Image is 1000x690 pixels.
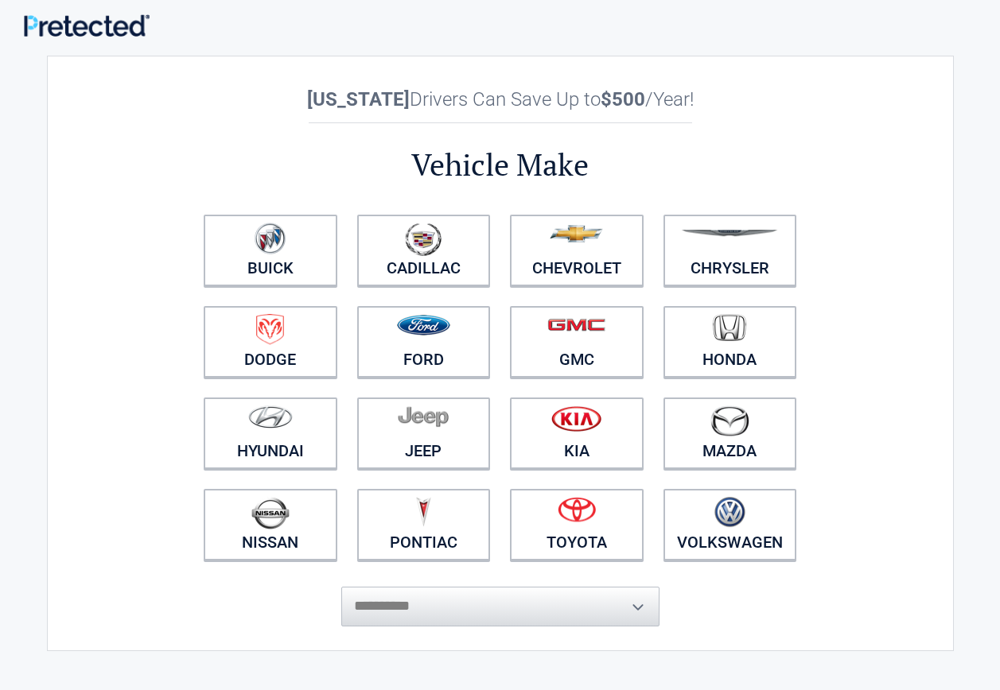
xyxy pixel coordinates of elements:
[357,397,491,469] a: Jeep
[204,215,337,286] a: Buick
[510,397,644,469] a: Kia
[713,314,746,342] img: honda
[663,397,797,469] a: Mazda
[663,215,797,286] a: Chrysler
[510,489,644,560] a: Toyota
[415,497,431,527] img: pontiac
[204,397,337,469] a: Hyundai
[307,88,410,110] b: [US_STATE]
[398,405,449,428] img: jeep
[251,497,290,529] img: nissan
[510,306,644,378] a: GMC
[551,405,601,432] img: kia
[248,405,293,428] img: hyundai
[710,405,749,436] img: mazda
[601,88,645,110] b: $500
[204,306,337,378] a: Dodge
[357,489,491,560] a: Pontiac
[255,223,286,254] img: buick
[558,497,596,522] img: toyota
[397,315,450,335] img: ford
[357,306,491,378] a: Ford
[510,215,644,286] a: Chevrolet
[663,489,797,560] a: Volkswagen
[550,225,603,242] img: chevrolet
[256,314,284,345] img: dodge
[357,215,491,286] a: Cadillac
[24,14,150,37] img: Main Logo
[405,223,442,256] img: cadillac
[663,306,797,378] a: Honda
[547,318,605,331] img: gmc
[681,230,778,237] img: chrysler
[204,489,337,560] a: Nissan
[194,145,807,185] h2: Vehicle Make
[714,497,745,528] img: volkswagen
[194,88,807,110] h2: Drivers Can Save Up to /Year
